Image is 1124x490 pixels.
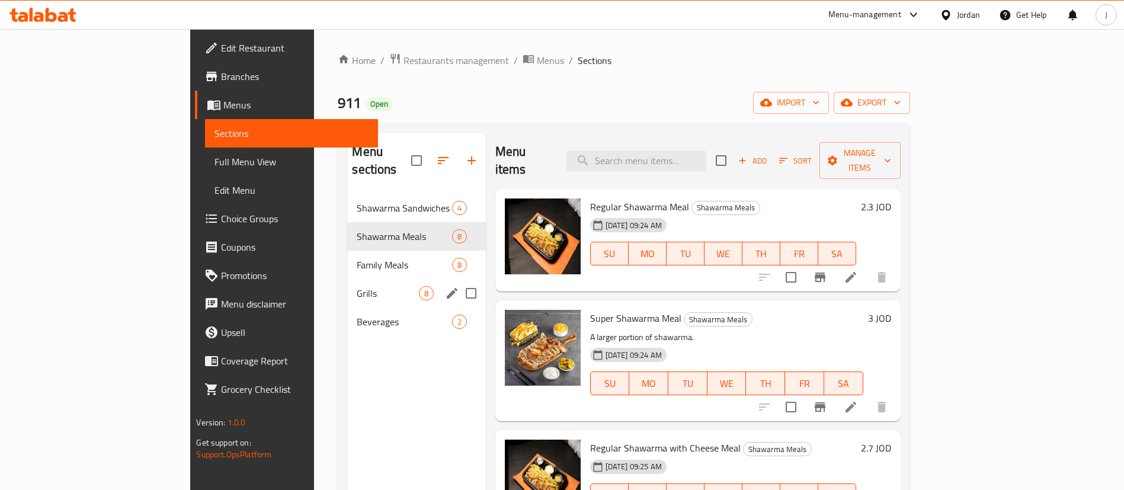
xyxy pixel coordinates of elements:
[537,53,564,68] span: Menus
[214,183,369,197] span: Edit Menu
[214,126,369,140] span: Sections
[590,439,741,457] span: Regular Shawarma with Cheese Meal
[829,146,891,175] span: Manage items
[843,95,901,110] span: export
[569,53,573,68] li: /
[205,176,378,204] a: Edit Menu
[704,242,742,265] button: WE
[867,263,896,292] button: delete
[195,204,378,233] a: Choice Groups
[844,270,858,284] a: Edit menu item
[221,354,369,368] span: Coverage Report
[196,435,251,450] span: Get support on:
[338,53,910,68] nav: breadcrumb
[595,245,624,262] span: SU
[668,371,707,395] button: TU
[195,290,378,318] a: Menu disclaimer
[453,260,466,271] span: 8
[601,461,667,472] span: [DATE] 09:25 AM
[221,325,369,340] span: Upsell
[771,152,819,170] span: Sort items
[429,146,457,175] span: Sort sections
[228,415,246,430] span: 1.0.0
[707,371,747,395] button: WE
[667,242,704,265] button: TU
[684,312,752,326] div: Shawarma Meals
[453,316,466,328] span: 2
[734,152,771,170] span: Add item
[734,152,771,170] button: Add
[495,143,553,178] h2: Menu items
[357,229,451,244] span: Shawarma Meals
[709,148,734,173] span: Select section
[824,371,863,395] button: SA
[684,313,752,326] span: Shawarma Meals
[380,53,385,68] li: /
[196,447,271,462] a: Support.OpsPlatform
[957,8,980,21] div: Jordan
[505,310,581,386] img: Super Shawarma Meal
[514,53,518,68] li: /
[601,220,667,231] span: [DATE] 09:24 AM
[453,203,466,214] span: 4
[590,371,630,395] button: SU
[712,375,742,392] span: WE
[763,95,819,110] span: import
[829,375,859,392] span: SA
[753,92,829,114] button: import
[1105,8,1107,21] span: J
[806,393,834,421] button: Branch-specific-item
[861,198,891,215] h6: 2.3 JOD
[347,308,485,336] div: Beverages2
[195,347,378,375] a: Coverage Report
[195,318,378,347] a: Upsell
[221,382,369,396] span: Grocery Checklist
[347,279,485,308] div: Grills8edit
[357,286,418,300] span: Grills
[785,245,814,262] span: FR
[819,142,900,179] button: Manage items
[861,440,891,456] h6: 2.7 JOD
[590,242,629,265] button: SU
[221,240,369,254] span: Coupons
[195,233,378,261] a: Coupons
[785,371,824,395] button: FR
[780,242,818,265] button: FR
[196,415,225,430] span: Version:
[443,284,461,302] button: edit
[868,310,891,326] h6: 3 JOD
[205,119,378,148] a: Sections
[844,400,858,414] a: Edit menu item
[347,194,485,222] div: Shawarma Sandwiches4
[736,154,768,168] span: Add
[347,189,485,341] nav: Menu sections
[357,315,451,329] span: Beverages
[347,251,485,279] div: Family Meals8
[671,245,700,262] span: TU
[828,8,901,22] div: Menu-management
[357,258,451,272] span: Family Meals
[691,201,760,215] div: Shawarma Meals
[195,261,378,290] a: Promotions
[221,69,369,84] span: Branches
[195,62,378,91] a: Branches
[420,288,433,299] span: 8
[751,375,780,392] span: TH
[834,92,910,114] button: export
[357,201,451,215] div: Shawarma Sandwiches
[692,201,760,214] span: Shawarma Meals
[566,150,706,171] input: search
[453,231,466,242] span: 8
[779,265,803,290] span: Select to update
[818,242,856,265] button: SA
[205,148,378,176] a: Full Menu View
[505,198,581,274] img: Regular Shawarma Meal
[744,443,811,456] span: Shawarma Meals
[779,154,812,168] span: Sort
[673,375,703,392] span: TU
[195,375,378,403] a: Grocery Checklist
[633,245,662,262] span: MO
[823,245,851,262] span: SA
